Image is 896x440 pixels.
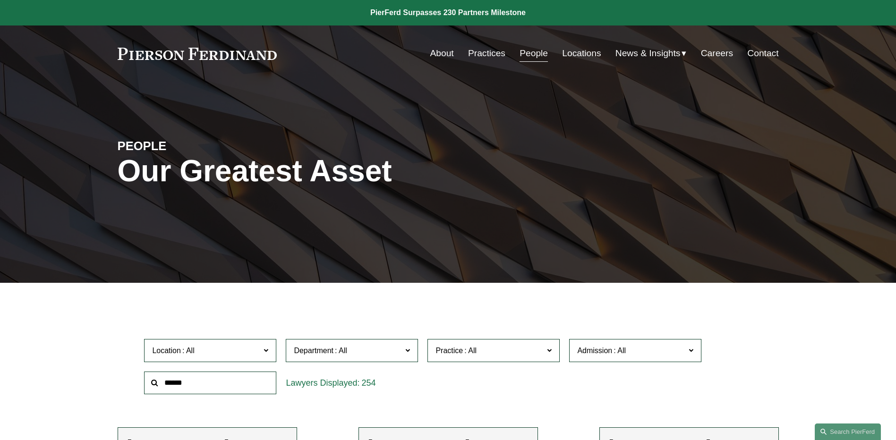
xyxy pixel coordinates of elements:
[562,44,601,62] a: Locations
[615,45,681,62] span: News & Insights
[468,44,505,62] a: Practices
[361,378,375,388] span: 254
[701,44,733,62] a: Careers
[435,347,463,355] span: Practice
[294,347,333,355] span: Department
[152,347,181,355] span: Location
[577,347,612,355] span: Admission
[520,44,548,62] a: People
[747,44,778,62] a: Contact
[615,44,687,62] a: folder dropdown
[118,138,283,153] h4: PEOPLE
[118,154,558,188] h1: Our Greatest Asset
[815,423,881,440] a: Search this site
[430,44,454,62] a: About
